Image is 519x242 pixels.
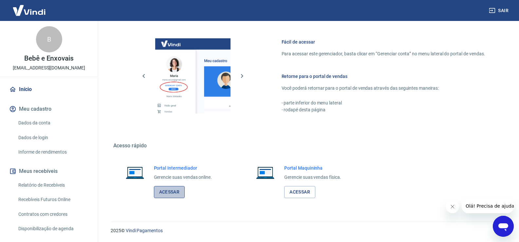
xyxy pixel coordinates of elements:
[251,165,279,180] img: Imagem de um notebook aberto
[154,174,212,181] p: Gerencie suas vendas online.
[8,102,90,116] button: Meu cadastro
[36,26,62,52] div: B
[154,186,185,198] a: Acessar
[154,165,212,171] h6: Portal Intermediador
[16,116,90,130] a: Dados da conta
[282,73,485,80] h6: Retorne para o portal de vendas
[284,186,315,198] a: Acessar
[488,5,511,17] button: Sair
[13,65,85,71] p: [EMAIL_ADDRESS][DOMAIN_NAME]
[282,85,485,92] p: Você poderá retornar para o portal de vendas através das seguintes maneiras:
[4,5,55,10] span: Olá! Precisa de ajuda?
[16,131,90,144] a: Dados de login
[121,165,149,180] img: Imagem de um notebook aberto
[155,38,231,114] img: Imagem da dashboard mostrando o botão de gerenciar conta na sidebar no lado esquerdo
[462,199,514,213] iframe: Mensagem da empresa
[282,39,485,45] h6: Fácil de acessar
[8,0,50,20] img: Vindi
[493,216,514,237] iframe: Botão para abrir a janela de mensagens
[8,82,90,97] a: Início
[113,142,501,149] h5: Acesso rápido
[282,50,485,57] p: Para acessar este gerenciador, basta clicar em “Gerenciar conta” no menu lateral do portal de ven...
[282,106,485,113] p: - rodapé desta página
[16,178,90,192] a: Relatório de Recebíveis
[8,164,90,178] button: Meus recebíveis
[446,200,459,213] iframe: Fechar mensagem
[284,165,341,171] h6: Portal Maquininha
[16,208,90,221] a: Contratos com credores
[126,228,163,233] a: Vindi Pagamentos
[16,222,90,235] a: Disponibilização de agenda
[282,100,485,106] p: - parte inferior do menu lateral
[284,174,341,181] p: Gerencie suas vendas física.
[16,193,90,206] a: Recebíveis Futuros Online
[111,227,503,234] p: 2025 ©
[16,145,90,159] a: Informe de rendimentos
[24,55,74,62] p: Bebê e Enxovais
